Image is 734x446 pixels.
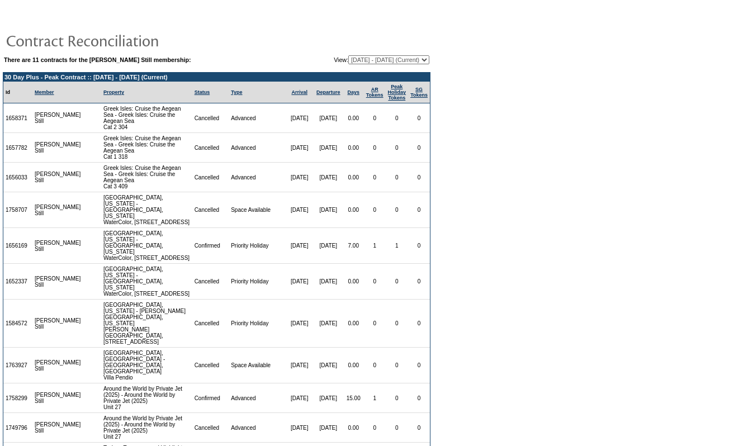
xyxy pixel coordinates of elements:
[366,87,383,98] a: ARTokens
[386,103,409,133] td: 0
[386,413,409,443] td: 0
[316,89,340,95] a: Departure
[3,133,32,163] td: 1657782
[229,163,285,192] td: Advanced
[3,264,32,300] td: 1652337
[101,133,192,163] td: Greek Isles: Cruise the Aegean Sea - Greek Isles: Cruise the Aegean Sea Cat 1 318
[229,300,285,348] td: Priority Holiday
[192,163,229,192] td: Cancelled
[408,192,430,228] td: 0
[314,103,343,133] td: [DATE]
[386,383,409,413] td: 0
[285,348,313,383] td: [DATE]
[386,300,409,348] td: 0
[3,82,32,103] td: Id
[408,163,430,192] td: 0
[229,192,285,228] td: Space Available
[192,413,229,443] td: Cancelled
[101,348,192,383] td: [GEOGRAPHIC_DATA], [GEOGRAPHIC_DATA] - [GEOGRAPHIC_DATA], [GEOGRAPHIC_DATA] Villa Pendio
[229,383,285,413] td: Advanced
[32,264,83,300] td: [PERSON_NAME] Still
[192,264,229,300] td: Cancelled
[192,103,229,133] td: Cancelled
[364,103,386,133] td: 0
[291,89,307,95] a: Arrival
[192,192,229,228] td: Cancelled
[410,87,428,98] a: SGTokens
[388,84,406,101] a: Peak HolidayTokens
[408,383,430,413] td: 0
[192,228,229,264] td: Confirmed
[192,383,229,413] td: Confirmed
[4,56,191,63] b: There are 11 contracts for the [PERSON_NAME] Still membership:
[285,264,313,300] td: [DATE]
[386,264,409,300] td: 0
[101,163,192,192] td: Greek Isles: Cruise the Aegean Sea - Greek Isles: Cruise the Aegean Sea Cat 3 409
[314,300,343,348] td: [DATE]
[285,133,313,163] td: [DATE]
[231,89,242,95] a: Type
[229,103,285,133] td: Advanced
[343,348,364,383] td: 0.00
[286,55,429,64] td: View:
[3,163,32,192] td: 1656033
[364,163,386,192] td: 0
[364,300,386,348] td: 0
[101,413,192,443] td: Around the World by Private Jet (2025) - Around the World by Private Jet (2025) Unit 27
[285,300,313,348] td: [DATE]
[343,103,364,133] td: 0.00
[364,413,386,443] td: 0
[192,300,229,348] td: Cancelled
[314,383,343,413] td: [DATE]
[386,348,409,383] td: 0
[32,413,83,443] td: [PERSON_NAME] Still
[343,192,364,228] td: 0.00
[314,133,343,163] td: [DATE]
[364,383,386,413] td: 1
[101,264,192,300] td: [GEOGRAPHIC_DATA], [US_STATE] - [GEOGRAPHIC_DATA], [US_STATE] WaterColor, [STREET_ADDRESS]
[285,413,313,443] td: [DATE]
[3,300,32,348] td: 1584572
[229,228,285,264] td: Priority Holiday
[32,103,83,133] td: [PERSON_NAME] Still
[408,413,430,443] td: 0
[314,163,343,192] td: [DATE]
[408,300,430,348] td: 0
[192,133,229,163] td: Cancelled
[314,264,343,300] td: [DATE]
[364,264,386,300] td: 0
[3,103,32,133] td: 1658371
[32,300,83,348] td: [PERSON_NAME] Still
[386,228,409,264] td: 1
[195,89,210,95] a: Status
[386,163,409,192] td: 0
[32,228,83,264] td: [PERSON_NAME] Still
[343,264,364,300] td: 0.00
[408,348,430,383] td: 0
[103,89,124,95] a: Property
[3,228,32,264] td: 1656169
[285,383,313,413] td: [DATE]
[314,348,343,383] td: [DATE]
[408,133,430,163] td: 0
[101,192,192,228] td: [GEOGRAPHIC_DATA], [US_STATE] - [GEOGRAPHIC_DATA], [US_STATE] WaterColor, [STREET_ADDRESS]
[285,192,313,228] td: [DATE]
[32,192,83,228] td: [PERSON_NAME] Still
[343,383,364,413] td: 15.00
[3,73,430,82] td: 30 Day Plus - Peak Contract :: [DATE] - [DATE] (Current)
[229,413,285,443] td: Advanced
[285,163,313,192] td: [DATE]
[408,228,430,264] td: 0
[101,383,192,413] td: Around the World by Private Jet (2025) - Around the World by Private Jet (2025) Unit 27
[3,383,32,413] td: 1758299
[3,348,32,383] td: 1763927
[364,348,386,383] td: 0
[343,300,364,348] td: 0.00
[285,228,313,264] td: [DATE]
[314,228,343,264] td: [DATE]
[364,192,386,228] td: 0
[101,103,192,133] td: Greek Isles: Cruise the Aegean Sea - Greek Isles: Cruise the Aegean Sea Cat 2 304
[229,133,285,163] td: Advanced
[229,348,285,383] td: Space Available
[35,89,54,95] a: Member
